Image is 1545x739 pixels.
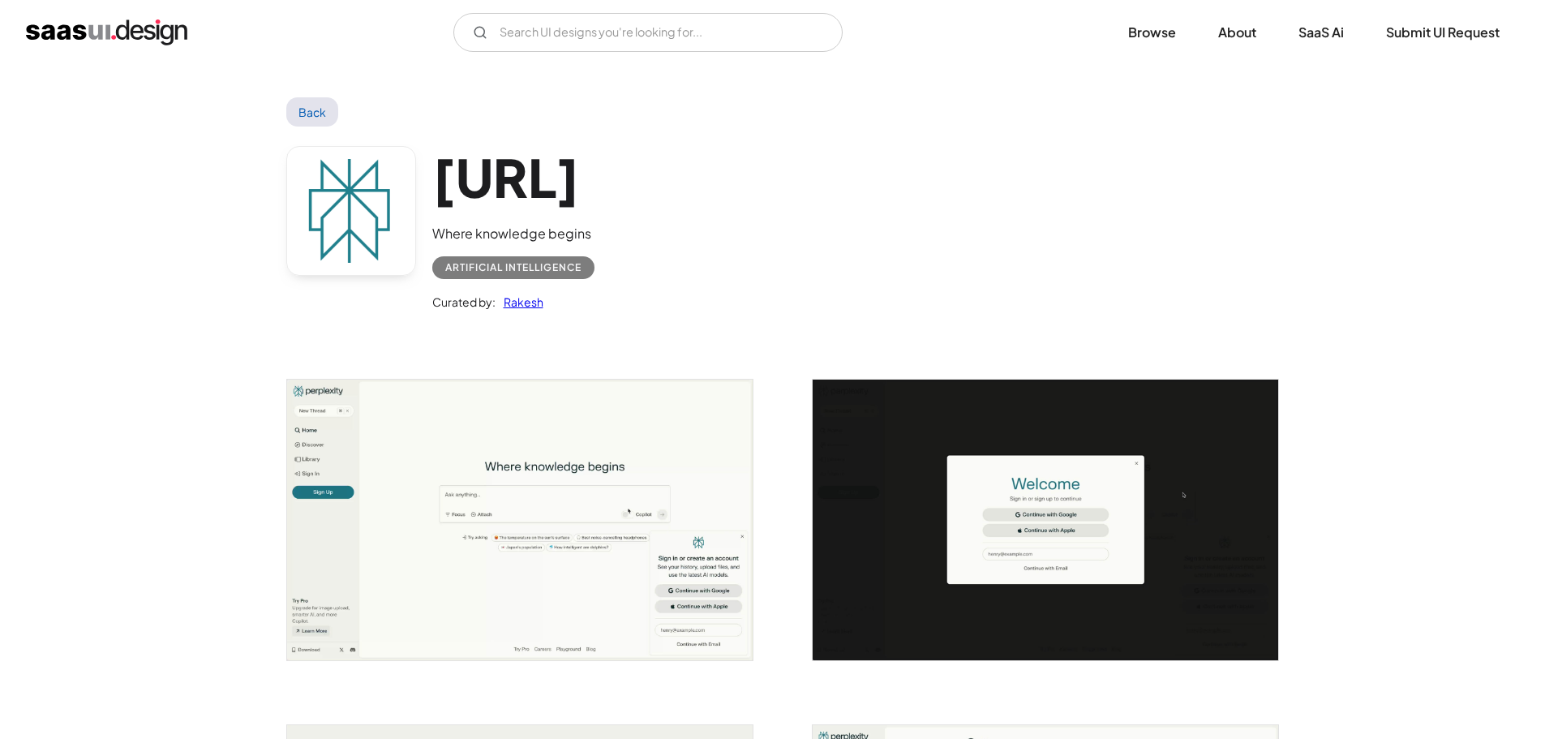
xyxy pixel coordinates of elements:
[287,380,753,660] a: open lightbox
[1367,15,1519,50] a: Submit UI Request
[432,146,594,208] h1: [URL]
[432,292,496,311] div: Curated by:
[287,380,753,660] img: 65b9d3bdf19451c686cb9749_perplexity%20home%20page.jpg
[453,13,843,52] input: Search UI designs you're looking for...
[1199,15,1276,50] a: About
[453,13,843,52] form: Email Form
[813,380,1278,660] a: open lightbox
[1279,15,1363,50] a: SaaS Ai
[1109,15,1195,50] a: Browse
[445,258,582,277] div: Artificial Intelligence
[496,292,543,311] a: Rakesh
[286,97,339,127] a: Back
[26,19,187,45] a: home
[432,224,594,243] div: Where knowledge begins
[813,380,1278,660] img: 65b9d3bd40d97bb4e9ee2fbe_perplexity%20sign%20in.jpg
